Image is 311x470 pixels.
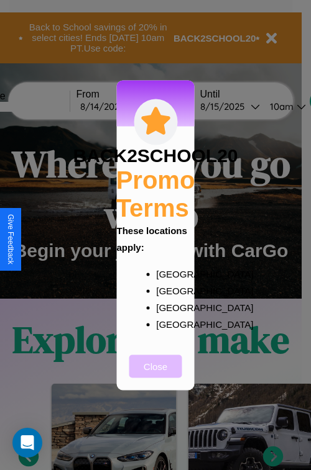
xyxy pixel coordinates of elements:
[129,355,182,377] button: Close
[156,315,180,332] p: [GEOGRAPHIC_DATA]
[73,145,238,166] h3: BACK2SCHOOL20
[156,282,180,299] p: [GEOGRAPHIC_DATA]
[156,299,180,315] p: [GEOGRAPHIC_DATA]
[6,214,15,264] div: Give Feedback
[116,166,195,222] h2: Promo Terms
[156,265,180,282] p: [GEOGRAPHIC_DATA]
[12,428,42,458] div: Open Intercom Messenger
[117,225,187,252] b: These locations apply:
